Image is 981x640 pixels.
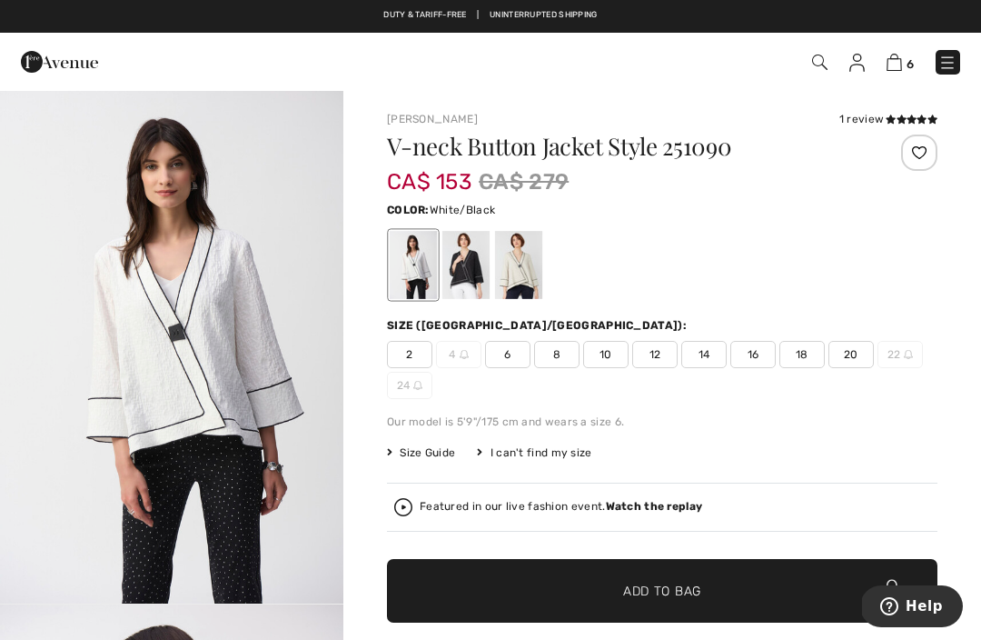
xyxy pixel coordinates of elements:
[21,44,98,80] img: 1ère Avenue
[387,113,478,125] a: [PERSON_NAME]
[390,231,437,299] div: White/Black
[862,585,963,631] iframe: Opens a widget where you can find more information
[904,350,913,359] img: ring-m.svg
[606,500,703,513] strong: Watch the replay
[387,414,937,430] div: Our model is 5'9"/175 cm and wears a size 6.
[387,317,690,334] div: Size ([GEOGRAPHIC_DATA]/[GEOGRAPHIC_DATA]):
[583,341,629,368] span: 10
[907,57,914,71] span: 6
[387,445,455,461] span: Size Guide
[394,498,412,516] img: Watch the replay
[387,559,937,623] button: Add to Bag
[387,151,471,195] span: CA$ 153
[779,341,825,368] span: 18
[436,341,481,368] span: 4
[882,579,902,603] img: Bag.svg
[495,231,542,299] div: Moonstone/black
[477,445,591,461] div: I can't find my size
[387,204,430,216] span: Color:
[681,341,727,368] span: 14
[479,165,569,198] span: CA$ 279
[442,231,490,299] div: Black/White
[887,51,914,73] a: 6
[420,501,702,513] div: Featured in our live fashion event.
[623,582,701,601] span: Add to Bag
[21,52,98,69] a: 1ère Avenue
[632,341,678,368] span: 12
[938,54,956,72] img: Menu
[534,341,580,368] span: 8
[887,54,902,71] img: Shopping Bag
[430,204,495,216] span: White/Black
[387,372,432,399] span: 24
[849,54,865,72] img: My Info
[387,341,432,368] span: 2
[812,55,827,70] img: Search
[828,341,874,368] span: 20
[413,381,422,390] img: ring-m.svg
[485,341,530,368] span: 6
[877,341,923,368] span: 22
[460,350,469,359] img: ring-m.svg
[839,111,937,127] div: 1 review
[387,135,846,158] h1: V-neck Button Jacket Style 251090
[730,341,776,368] span: 16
